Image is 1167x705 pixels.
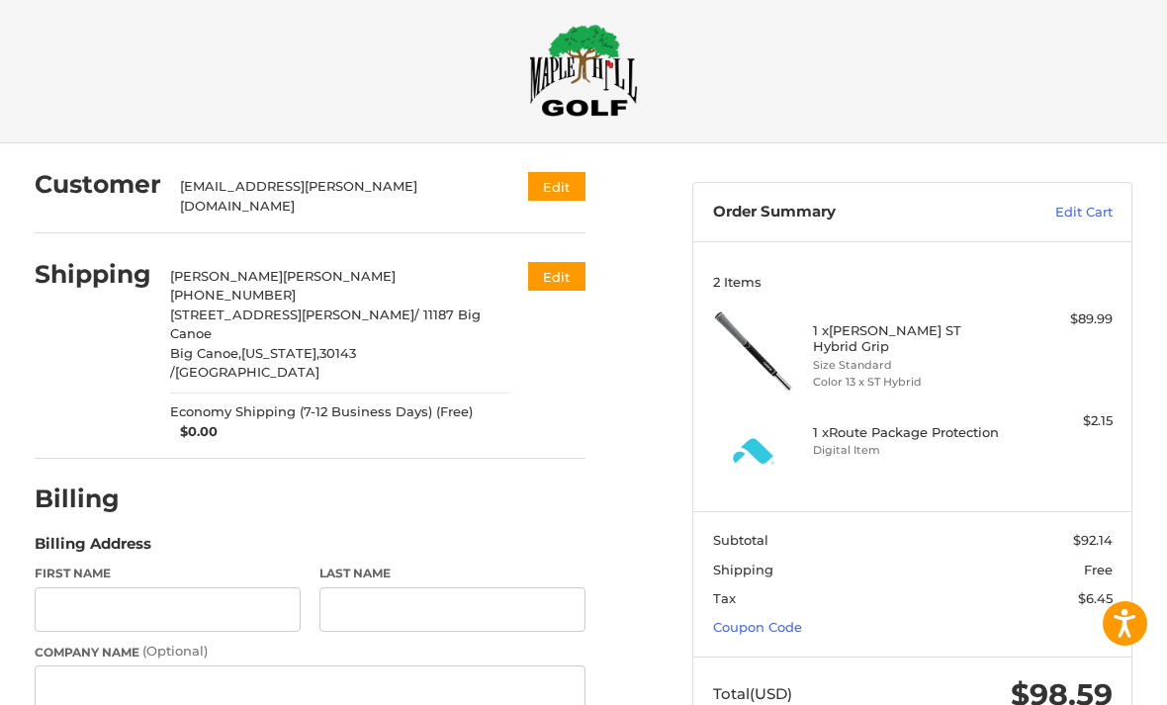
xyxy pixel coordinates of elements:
small: (Optional) [142,643,208,659]
span: Total (USD) [713,684,792,703]
span: Big Canoe, [170,345,241,361]
h3: Order Summary [713,203,986,222]
h2: Shipping [35,259,151,290]
span: [STREET_ADDRESS][PERSON_NAME] [170,307,414,322]
label: First Name [35,565,301,582]
li: Color 13 x ST Hybrid [813,374,1008,391]
span: [GEOGRAPHIC_DATA] [175,364,319,380]
h2: Billing [35,484,150,514]
span: [PERSON_NAME] [170,268,283,284]
span: Tax [713,590,736,606]
div: $89.99 [1013,309,1113,329]
span: $0.00 [170,422,218,442]
img: Maple Hill Golf [529,24,638,117]
span: Subtotal [713,532,768,548]
span: [PHONE_NUMBER] [170,287,296,303]
span: Free [1084,562,1113,577]
span: $6.45 [1078,590,1113,606]
a: Edit Cart [985,203,1113,222]
span: Economy Shipping (7-12 Business Days) (Free) [170,402,473,422]
h2: Customer [35,169,161,200]
h3: 2 Items [713,274,1113,290]
label: Last Name [319,565,585,582]
label: Company Name [35,642,586,661]
span: Shipping [713,562,773,577]
span: [US_STATE], [241,345,319,361]
button: Edit [528,172,585,201]
h4: 1 x Route Package Protection [813,424,1008,440]
li: Digital Item [813,442,1008,459]
span: [PERSON_NAME] [283,268,396,284]
span: $92.14 [1073,532,1113,548]
h4: 1 x [PERSON_NAME] ST Hybrid Grip [813,322,1008,355]
a: Coupon Code [713,619,802,635]
legend: Billing Address [35,533,151,565]
div: [EMAIL_ADDRESS][PERSON_NAME][DOMAIN_NAME] [180,177,490,216]
button: Edit [528,262,585,291]
li: Size Standard [813,357,1008,374]
div: $2.15 [1013,411,1113,431]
